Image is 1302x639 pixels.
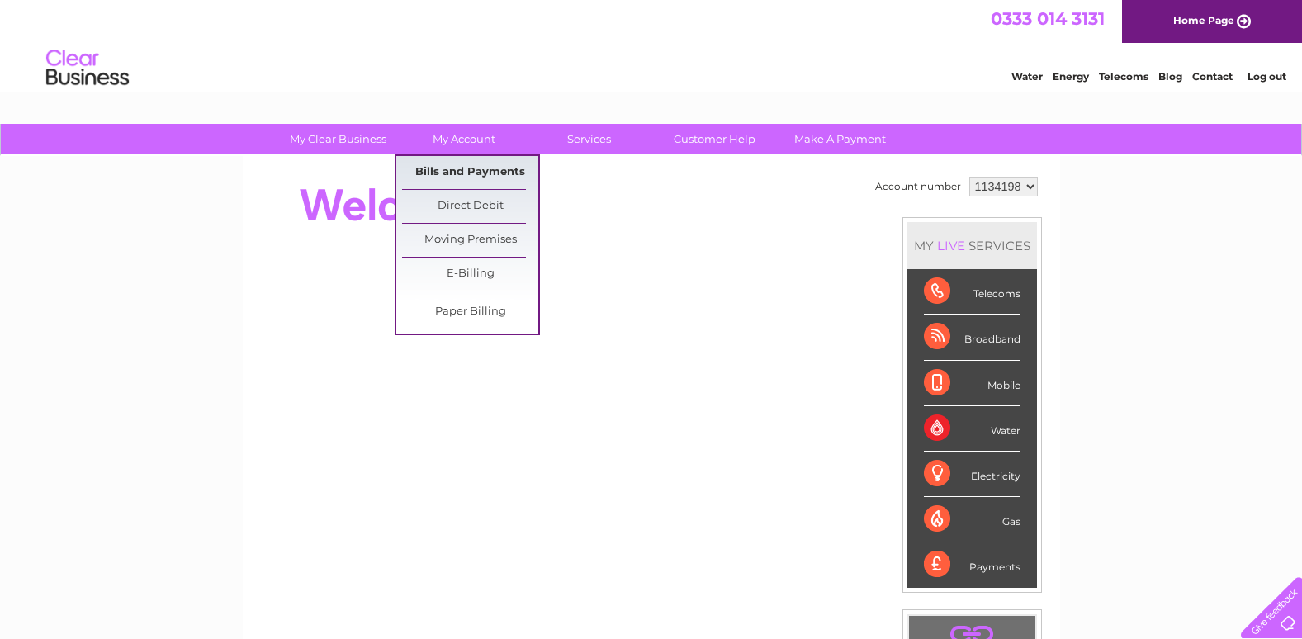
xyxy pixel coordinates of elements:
td: Account number [871,173,965,201]
a: Contact [1192,70,1233,83]
div: MY SERVICES [907,222,1037,269]
a: Services [521,124,657,154]
div: LIVE [934,238,968,253]
img: logo.png [45,43,130,93]
a: My Account [395,124,532,154]
a: Direct Debit [402,190,538,223]
a: Log out [1248,70,1286,83]
div: Payments [924,542,1020,587]
a: Blog [1158,70,1182,83]
a: Water [1011,70,1043,83]
a: My Clear Business [270,124,406,154]
a: Moving Premises [402,224,538,257]
a: Customer Help [646,124,783,154]
a: Paper Billing [402,296,538,329]
div: Telecoms [924,269,1020,315]
a: Bills and Payments [402,156,538,189]
a: Make A Payment [772,124,908,154]
a: Energy [1053,70,1089,83]
div: Gas [924,497,1020,542]
a: Telecoms [1099,70,1148,83]
div: Clear Business is a trading name of Verastar Limited (registered in [GEOGRAPHIC_DATA] No. 3667643... [262,9,1042,80]
div: Broadband [924,315,1020,360]
a: 0333 014 3131 [991,8,1105,29]
div: Electricity [924,452,1020,497]
div: Water [924,406,1020,452]
div: Mobile [924,361,1020,406]
a: E-Billing [402,258,538,291]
